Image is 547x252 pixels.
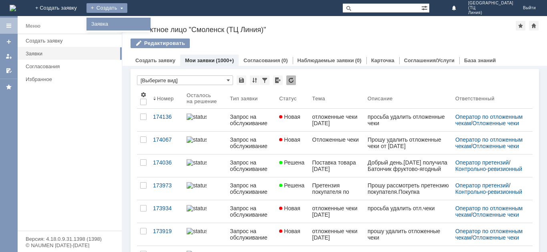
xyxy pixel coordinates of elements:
[468,6,513,10] span: (ТЦ
[455,136,523,149] div: /
[22,60,120,73] a: Согласования
[150,154,183,177] a: 174036
[86,3,127,13] div: Создать
[227,88,276,109] th: Тип заявки
[455,114,524,126] a: Оператор по отложенным чекам
[260,75,269,85] div: Фильтрация...
[464,57,496,63] a: База знаний
[455,96,495,102] div: Ответственный
[140,91,147,98] span: Настройки
[26,63,117,69] div: Согласования
[312,96,325,102] div: Тема
[26,21,40,31] div: Меню
[26,38,117,44] div: Создать заявку
[157,96,174,102] div: Номер
[183,109,227,131] a: statusbar-100 (1).png
[455,114,523,126] div: /
[227,177,276,200] a: Запрос на обслуживание
[404,57,454,63] a: Соглашения/Услуги
[309,223,364,246] a: отложенные чеки [DATE]
[150,200,183,223] a: 173934
[150,132,183,154] a: 174067
[26,51,117,57] div: Заявки
[309,177,364,200] a: Претензия покупателя по качеству товара
[150,88,183,109] th: Номер
[187,136,207,143] img: statusbar-100 (1).png
[273,75,283,85] div: Экспорт списка
[309,88,364,109] th: Тема
[371,57,394,63] a: Карточка
[153,136,180,143] div: 174067
[455,159,509,166] a: Оператор претензий
[22,47,120,60] a: Заявки
[455,159,523,172] div: /
[150,109,183,131] a: 174136
[312,136,361,143] div: Отложенные чеки
[455,136,524,149] a: Оператор по отложенным чекам
[2,64,15,77] a: Мои согласования
[153,182,180,189] div: 173973
[312,182,361,195] div: Претензия покупателя по качеству товара
[455,205,523,218] div: /
[279,114,300,120] span: Новая
[298,57,354,63] a: Наблюдаемые заявки
[473,211,519,218] a: Отложенные чеки
[279,136,300,143] span: Новая
[187,228,207,234] img: statusbar-100 (1).png
[276,223,309,246] a: Новая
[279,182,304,189] span: Решена
[10,5,16,11] a: Перейти на домашнюю страницу
[227,200,276,223] a: Запрос на обслуживание
[468,1,513,6] span: [GEOGRAPHIC_DATA]
[183,88,227,109] th: Осталось на решение
[455,228,523,241] div: /
[230,228,273,241] div: Запрос на обслуживание
[452,88,526,109] th: Ответственный
[216,57,234,63] div: (1000+)
[187,92,217,104] div: Осталось на решение
[227,154,276,177] a: Запрос на обслуживание
[455,166,524,179] a: Контрольно-ревизионный отдел
[2,35,15,48] a: Создать заявку
[22,35,120,47] a: Создать заявку
[473,120,519,126] a: Отложенные чеки
[455,189,524,201] a: Контрольно-ревизионный отдел
[276,177,309,200] a: Решена
[276,132,309,154] a: Новая
[279,205,300,211] span: Новая
[150,223,183,246] a: 173919
[183,223,227,246] a: statusbar-100 (1).png
[10,5,16,11] img: logo
[312,228,361,241] div: отложенные чеки [DATE]
[185,57,215,63] a: Мои заявки
[183,154,227,177] a: statusbar-100 (1).png
[279,228,300,234] span: Новая
[187,205,207,211] img: statusbar-100 (1).png
[279,96,296,102] div: Статус
[2,50,15,63] a: Мои заявки
[187,159,207,166] img: statusbar-100 (1).png
[276,88,309,109] th: Статус
[455,205,524,218] a: Оператор по отложенным чекам
[309,132,364,154] a: Отложенные чеки
[243,57,280,63] a: Согласования
[153,205,180,211] div: 173934
[421,4,429,11] span: Расширенный поиск
[455,182,523,195] div: /
[250,75,259,85] div: Сортировка...
[187,182,207,189] img: statusbar-100 (1).png
[153,114,180,120] div: 174136
[309,200,364,223] a: отложенные чеки [DATE]
[153,159,180,166] div: 174036
[276,154,309,177] a: Решена
[131,26,516,34] div: Контактное лицо "Смоленск (ТЦ Линия)"
[230,159,273,172] div: Запрос на обслуживание
[230,136,273,149] div: Запрос на обслуживание
[227,109,276,131] a: Запрос на обслуживание
[455,228,524,241] a: Оператор по отложенным чекам
[279,159,304,166] span: Решена
[88,19,149,29] a: Заявка
[227,132,276,154] a: Запрос на обслуживание
[355,57,362,63] div: (0)
[230,114,273,126] div: Запрос на обслуживание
